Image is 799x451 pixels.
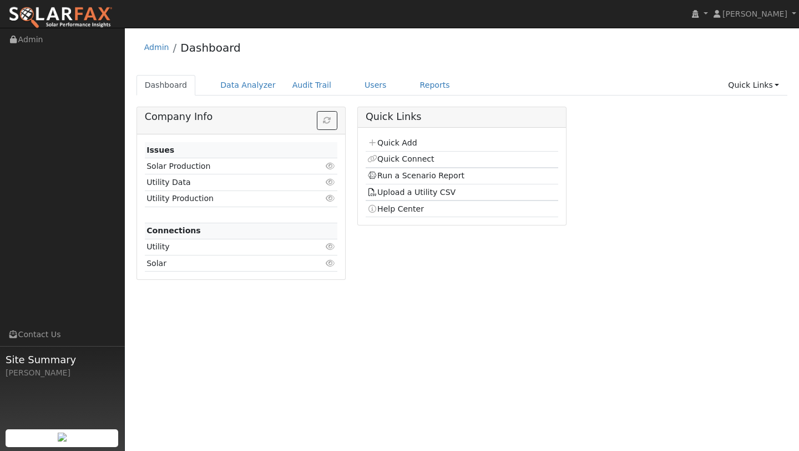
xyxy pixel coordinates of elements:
a: Quick Add [367,138,417,147]
h5: Quick Links [366,111,558,123]
td: Utility Data [145,174,306,191]
strong: Connections [146,226,201,235]
a: Reports [412,75,458,96]
a: Dashboard [136,75,196,96]
strong: Issues [146,146,174,154]
td: Utility [145,239,306,255]
a: Run a Scenario Report [367,171,464,180]
div: [PERSON_NAME] [6,367,119,379]
img: retrieve [58,433,67,442]
a: Data Analyzer [212,75,284,96]
a: Dashboard [180,41,241,54]
span: Site Summary [6,352,119,367]
a: Quick Connect [367,154,434,163]
a: Admin [144,43,169,52]
a: Audit Trail [284,75,340,96]
i: Click to view [326,162,336,170]
h5: Company Info [145,111,337,123]
td: Solar Production [145,158,306,174]
a: Upload a Utility CSV [367,188,456,197]
i: Click to view [326,243,336,250]
a: Help Center [367,204,424,213]
a: Quick Links [720,75,787,96]
td: Solar [145,255,306,272]
i: Click to view [326,194,336,202]
span: [PERSON_NAME] [722,9,787,18]
td: Utility Production [145,191,306,207]
i: Click to view [326,178,336,186]
img: SolarFax [8,6,113,29]
i: Click to view [326,259,336,267]
a: Users [356,75,395,96]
